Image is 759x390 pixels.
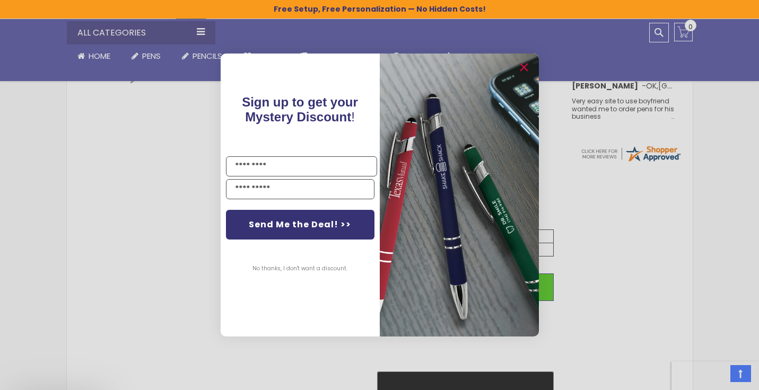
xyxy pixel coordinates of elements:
[247,255,353,282] button: No thanks, I don't want a discount.
[242,95,358,124] span: Sign up to get your Mystery Discount
[671,361,759,390] iframe: Google Customer Reviews
[242,95,358,124] span: !
[516,59,533,76] button: Close dialog
[226,179,374,199] input: YOUR EMAIL
[226,210,374,240] button: Send Me the Deal! >>
[380,54,539,336] img: 081b18bf-2f98-4675-a917-09431eb06994.jpeg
